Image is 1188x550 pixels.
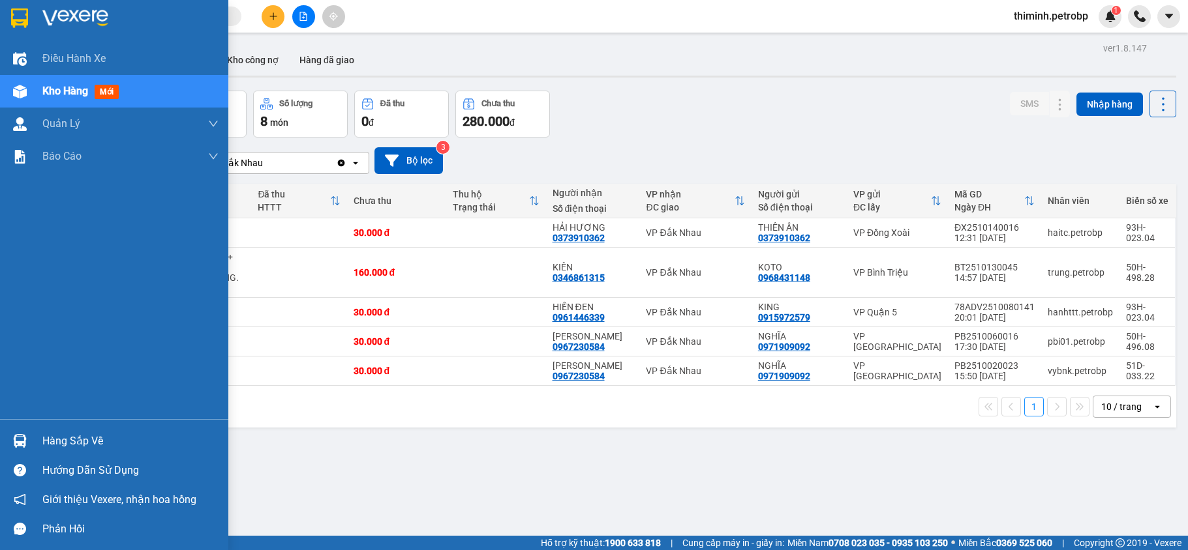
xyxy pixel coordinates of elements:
div: 0967230584 [553,371,605,381]
button: aim [322,5,345,28]
span: down [208,119,219,129]
div: 0971909092 [758,341,810,352]
span: caret-down [1163,10,1175,22]
div: trung.petrobp [1048,267,1113,278]
div: Chưa thu [354,195,440,206]
th: Toggle SortBy [847,184,948,218]
input: Selected VP Đắk Nhau. [264,156,266,169]
div: HẢI HƯƠNG [553,222,633,233]
span: Báo cáo [42,148,82,164]
div: VP [GEOGRAPHIC_DATA] [853,360,941,381]
div: PB2510060016 [954,331,1035,341]
div: vybnk.petrobp [1048,366,1113,376]
span: question-circle [14,464,26,476]
button: plus [262,5,284,28]
button: Đã thu0đ [354,91,449,137]
div: Mã GD [954,189,1024,199]
div: 0373910362 [553,233,605,243]
div: HIỀN ĐEN [553,302,633,312]
div: ĐC lấy [853,202,931,212]
svg: open [350,158,361,168]
div: Đã thu [380,99,404,108]
div: HTTT [258,202,329,212]
div: VP nhận [646,189,734,199]
span: Cung cấp máy in - giấy in: [682,536,784,550]
img: warehouse-icon [13,434,27,448]
strong: 0708 023 035 - 0935 103 250 [829,538,948,548]
div: 0971909092 [758,371,810,381]
div: 0915972579 [758,312,810,323]
span: món [270,117,288,128]
div: 0346861315 [553,272,605,283]
div: 30.000 đ [354,366,440,376]
svg: Clear value [336,158,346,168]
div: VP Đắk Nhau [646,307,744,317]
span: đ [510,117,515,128]
span: | [671,536,673,550]
div: Phản hồi [42,519,219,539]
img: logo-vxr [11,8,28,28]
span: ⚪️ [951,540,955,545]
button: Bộ lọc [374,147,443,174]
div: VP Quận 5 [853,307,941,317]
div: 12:31 [DATE] [954,233,1035,243]
div: Người gửi [758,189,840,199]
button: Kho công nợ [217,44,289,76]
div: VP Đồng Xoài [853,227,941,238]
div: ĐC giao [646,202,734,212]
div: Người nhận [553,188,633,198]
span: copyright [1116,538,1125,547]
svg: open [1152,401,1163,412]
div: 20:01 [DATE] [954,312,1035,323]
div: 14:57 [DATE] [954,272,1035,283]
div: VP [GEOGRAPHIC_DATA] [853,331,941,352]
div: Chưa thu [481,99,515,108]
span: mới [95,85,119,99]
img: warehouse-icon [13,85,27,98]
span: Giới thiệu Vexere, nhận hoa hồng [42,491,196,508]
div: pbi01.petrobp [1048,336,1113,347]
div: KING [758,302,840,312]
span: aim [329,12,338,21]
div: KIÊN [553,262,633,272]
span: thiminh.petrobp [1003,8,1099,24]
div: Ngày ĐH [954,202,1024,212]
div: VP Đắk Nhau [646,336,744,347]
button: Hàng đã giao [289,44,365,76]
button: caret-down [1157,5,1180,28]
th: Toggle SortBy [948,184,1041,218]
div: 93H-023.04 [1126,302,1168,323]
div: ver 1.8.147 [1103,41,1147,55]
th: Toggle SortBy [446,184,545,218]
th: Toggle SortBy [251,184,346,218]
span: down [208,151,219,162]
button: 1 [1024,397,1044,416]
button: file-add [292,5,315,28]
div: 0373910362 [758,233,810,243]
div: Số lượng [279,99,312,108]
div: VP Đắk Nhau [646,227,744,238]
div: 78ADV2510080141 [954,302,1035,312]
span: Miền Bắc [958,536,1052,550]
div: PB2510020023 [954,360,1035,371]
div: 0961446339 [553,312,605,323]
img: solution-icon [13,150,27,164]
div: 160.000 đ [354,267,440,278]
div: Số điện thoại [758,202,840,212]
span: đ [369,117,374,128]
div: 0968431148 [758,272,810,283]
div: 30.000 đ [354,336,440,347]
span: Điều hành xe [42,50,106,66]
div: PHẠM LAN [553,360,633,371]
div: Nhân viên [1048,195,1113,206]
div: 50H-496.08 [1126,331,1168,352]
span: 8 [260,113,267,129]
th: Toggle SortBy [639,184,751,218]
span: 0 [361,113,369,129]
div: ĐX2510140016 [954,222,1035,233]
button: SMS [1010,92,1049,115]
span: 280.000 [463,113,510,129]
div: VP Đắk Nhau [208,156,263,169]
span: plus [269,12,278,21]
div: Thu hộ [453,189,528,199]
